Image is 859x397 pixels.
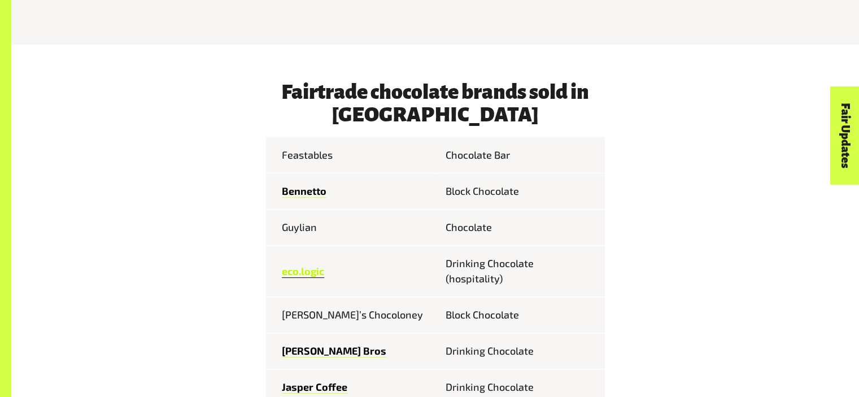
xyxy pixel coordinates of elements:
[266,297,435,333] td: [PERSON_NAME]’s Chocoloney
[435,297,605,333] td: Block Chocolate
[435,137,605,173] td: Chocolate Bar
[282,265,324,278] a: eco.logic
[266,210,435,246] td: Guylian
[435,246,605,297] td: Drinking Chocolate (hospitality)
[435,173,605,210] td: Block Chocolate
[435,210,605,246] td: Chocolate
[282,344,386,357] a: [PERSON_NAME] Bros
[266,137,435,173] td: Feastables
[282,381,347,394] a: Jasper Coffee
[435,333,605,369] td: Drinking Chocolate
[282,185,326,198] a: Bennetto
[266,81,605,126] h3: Fairtrade chocolate brands sold in [GEOGRAPHIC_DATA]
